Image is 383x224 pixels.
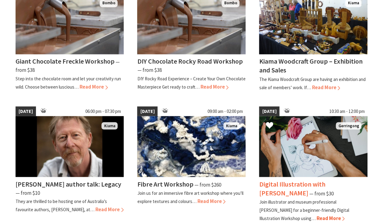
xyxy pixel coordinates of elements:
[326,106,367,116] span: 10:30 am - 12:00 pm
[16,198,107,212] p: They are thrilled to be hosting one of Australia’s favourite authors, [PERSON_NAME], at…
[259,57,362,74] h4: Kiama Woodcraft Group – Exhibition and Sales
[16,106,124,222] a: [DATE] 06:00 pm - 07:30 pm Man wearing a beige shirt, with short dark blonde hair and a beard Kia...
[16,189,40,196] span: ⁠— from $10
[137,57,243,65] h4: DIY Chocolate Rocky Road Workshop
[336,122,361,130] span: Gerringong
[259,106,279,116] span: [DATE]
[259,116,367,177] img: Woman's hands sketching an illustration of a rose on an iPad with a digital stylus
[16,180,121,188] h4: [PERSON_NAME] author talk: Legacy
[16,57,115,65] h4: Giant Chocolate Freckle Workshop
[137,106,246,222] a: [DATE] 09:00 am - 02:00 pm Fibre Art Kiama Fibre Art Workshop ⁠— from $260 Join us for an immersi...
[200,83,229,90] span: Read More
[259,180,325,197] h4: Digital Illustration with [PERSON_NAME]
[16,116,124,177] img: Man wearing a beige shirt, with short dark blonde hair and a beard
[312,84,340,91] span: Read More
[16,76,121,90] p: Step into the chocolate room and let your creativity run wild. Choose between luscious…
[16,106,36,116] span: [DATE]
[137,190,243,204] p: Join us for an immersive fibre art workshop where you’ll explore textures and colours…
[101,122,118,130] span: Kiama
[194,181,221,188] span: ⁠— from $260
[137,67,161,73] span: ⁠— from $38
[260,115,279,136] button: Click to Favourite Digital Illustration with Daniela Franza
[316,215,345,221] span: Read More
[95,206,124,212] span: Read More
[197,198,225,204] span: Read More
[309,190,333,197] span: ⁠— from $30
[259,76,365,90] p: The Kiama Woodcraft Group are having an exhibition and sale of members’ work. If…
[137,106,158,116] span: [DATE]
[82,106,124,116] span: 06:00 pm - 07:30 pm
[80,83,108,90] span: Read More
[137,76,245,90] p: DIY Rocky Road Experience – Create Your Own Chocolate Masterpiece Get ready to craft…
[204,106,246,116] span: 09:00 am - 02:00 pm
[137,180,193,188] h4: Fibre Art Workshop
[259,199,349,221] p: Join illustrator and museum professional [PERSON_NAME] for a beginner-friendly Digital Illustrati...
[223,122,239,130] span: Kiama
[259,106,367,222] a: [DATE] 10:30 am - 12:00 pm Woman's hands sketching an illustration of a rose on an iPad with a di...
[137,116,246,177] img: Fibre Art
